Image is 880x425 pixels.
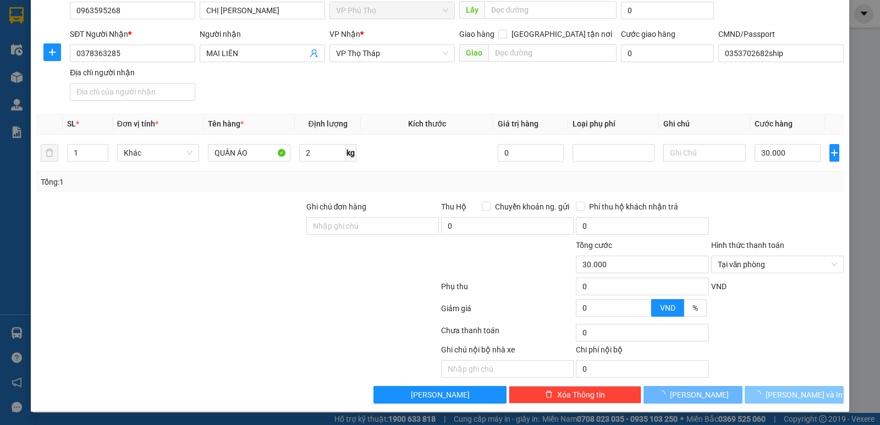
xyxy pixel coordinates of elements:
label: Cước giao hàng [621,30,675,38]
button: plus [43,43,61,61]
span: [PERSON_NAME] và In [766,389,843,401]
span: plus [44,48,61,57]
span: Phí thu hộ khách nhận trả [585,201,683,213]
span: VND [711,282,727,291]
div: Chưa thanh toán [440,324,575,344]
th: Ghi chú [659,113,750,135]
div: SĐT Người Nhận [70,28,195,40]
input: Dọc đường [485,1,617,19]
div: Người nhận [200,28,325,40]
input: Ghi chú đơn hàng [306,217,439,235]
input: Dọc đường [488,44,617,62]
span: Tên hàng [208,119,244,128]
div: Tổng: 1 [41,176,340,188]
th: Loại phụ phí [568,113,659,135]
div: Ghi chú nội bộ nhà xe [441,344,574,360]
span: user-add [310,49,318,58]
label: Hình thức thanh toán [711,241,784,250]
li: Số 10 ngõ 15 Ngọc Hồi, Q.[PERSON_NAME], [GEOGRAPHIC_DATA] [103,27,460,41]
button: plus [829,144,839,162]
span: Thu Hộ [441,202,466,211]
span: Kích thước [408,119,446,128]
span: Giao [459,44,488,62]
span: Tại văn phòng [718,256,837,273]
span: Tổng cước [576,241,612,250]
button: deleteXóa Thông tin [509,386,641,404]
span: Chuyển khoản ng. gửi [491,201,574,213]
li: Hotline: 19001155 [103,41,460,54]
span: [PERSON_NAME] [411,389,470,401]
input: Cước lấy hàng [621,2,714,19]
input: Ghi Chú [663,144,746,162]
span: plus [830,148,839,157]
input: VD: Bàn, Ghế [208,144,290,162]
input: Địa chỉ của người nhận [70,83,195,101]
span: VND [660,303,675,312]
button: [PERSON_NAME] [643,386,743,404]
span: Định lượng [309,119,348,128]
span: Đơn vị tính [117,119,158,128]
div: Giảm giá [440,302,575,322]
input: Cước giao hàng [621,45,714,62]
button: delete [41,144,58,162]
span: Giao hàng [459,30,494,38]
button: [PERSON_NAME] và In [745,386,844,404]
span: loading [754,390,766,398]
span: loading [658,390,670,398]
span: Giá trị hàng [498,119,538,128]
button: [PERSON_NAME] [373,386,506,404]
input: Nhập ghi chú [441,360,574,378]
span: [PERSON_NAME] [670,389,729,401]
span: VP Phú Thọ [336,2,448,19]
span: SL [67,119,76,128]
span: Lấy [459,1,485,19]
div: Địa chỉ người nhận [70,67,195,79]
span: VP Thọ Tháp [336,45,448,62]
span: Cước hàng [755,119,793,128]
span: VP Nhận [329,30,360,38]
div: CMND/Passport [718,28,844,40]
span: Xóa Thông tin [557,389,605,401]
span: [GEOGRAPHIC_DATA] tận nơi [507,28,617,40]
div: Phụ thu [440,280,575,300]
img: logo.jpg [14,14,69,69]
span: % [692,303,698,312]
label: Ghi chú đơn hàng [306,202,367,211]
div: Chi phí nội bộ [576,344,708,360]
b: GỬI : VP Phú Thọ [14,80,131,98]
input: 0 [498,144,564,162]
span: Khác [124,145,193,161]
span: delete [545,390,553,399]
span: kg [345,144,356,162]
